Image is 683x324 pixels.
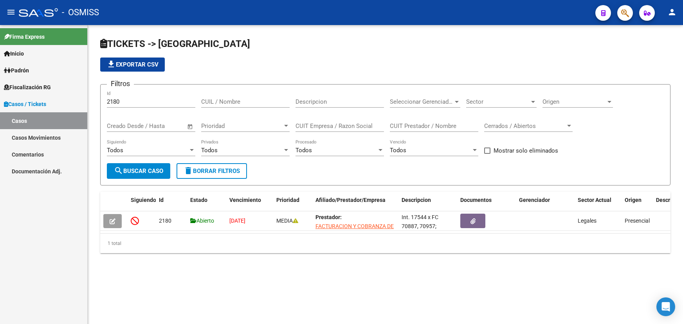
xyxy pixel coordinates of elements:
button: Buscar Caso [107,163,170,179]
mat-icon: person [667,7,677,17]
datatable-header-cell: Prioridad [273,192,312,218]
div: Open Intercom Messenger [656,297,675,316]
span: Int. 17544 x FC 70887, 70957; 71141; 71349; 71388. [402,214,438,247]
span: Legales [578,218,596,224]
button: Borrar Filtros [177,163,247,179]
span: Prioridad [276,197,299,203]
span: Sector Actual [578,197,611,203]
span: Padrón [4,66,29,75]
span: FACTURACION Y COBRANZA DE LOS EFECTORES PUBLICOS S.E. [315,223,394,238]
span: [DATE] [229,218,245,224]
span: Seleccionar Gerenciador [390,98,453,105]
span: Exportar CSV [106,61,159,68]
datatable-header-cell: Siguiendo [128,192,156,218]
span: Todos [390,147,406,154]
button: Open calendar [186,122,195,131]
datatable-header-cell: Afiliado/Prestador/Empresa [312,192,398,218]
mat-icon: file_download [106,59,116,69]
datatable-header-cell: Documentos [457,192,516,218]
span: Prioridad [201,122,283,130]
span: Origen [542,98,606,105]
datatable-header-cell: Vencimiento [226,192,273,218]
input: Fecha inicio [107,122,139,130]
div: 1 total [100,234,670,253]
span: - OSMISS [62,4,99,21]
span: Documentos [460,197,492,203]
span: Gerenciador [519,197,550,203]
span: Presencial [625,218,650,224]
datatable-header-cell: Descripcion [398,192,457,218]
span: Fiscalización RG [4,83,51,92]
span: Todos [107,147,123,154]
span: 2180 [159,218,171,224]
datatable-header-cell: Origen [622,192,653,218]
span: Todos [201,147,218,154]
span: Inicio [4,49,24,58]
span: Id [159,197,164,203]
span: Estado [190,197,207,203]
mat-icon: search [114,166,123,175]
span: Siguiendo [131,197,156,203]
span: Origen [625,197,642,203]
datatable-header-cell: Id [156,192,187,218]
mat-icon: menu [6,7,16,17]
span: Vencimiento [229,197,261,203]
span: TICKETS -> [GEOGRAPHIC_DATA] [100,38,250,49]
datatable-header-cell: Estado [187,192,226,218]
datatable-header-cell: Sector Actual [575,192,622,218]
span: Cerrados / Abiertos [484,122,566,130]
span: Firma Express [4,32,45,41]
datatable-header-cell: Gerenciador [516,192,575,218]
mat-icon: delete [184,166,193,175]
span: Todos [296,147,312,154]
span: Afiliado/Prestador/Empresa [315,197,386,203]
strong: Prestador: [315,214,342,220]
button: Exportar CSV [100,58,165,72]
input: Fecha fin [146,122,184,130]
span: Descripcion [402,197,431,203]
span: Buscar Caso [114,167,163,175]
span: Sector [466,98,530,105]
span: Casos / Tickets [4,100,46,108]
h3: Filtros [107,78,134,89]
span: Borrar Filtros [184,167,240,175]
span: MEDIA [276,218,298,224]
span: Mostrar solo eliminados [494,146,558,155]
span: Abierto [190,218,214,224]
